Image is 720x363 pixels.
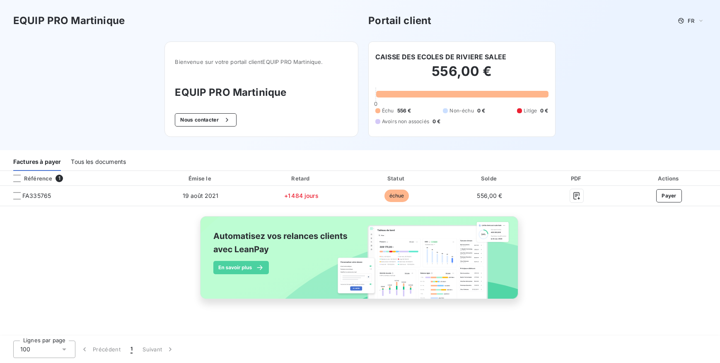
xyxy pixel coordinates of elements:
[22,192,51,200] span: FA335765
[75,341,126,358] button: Précédent
[130,345,133,353] span: 1
[7,175,52,182] div: Référence
[56,175,63,182] span: 1
[620,174,718,183] div: Actions
[537,174,616,183] div: PDF
[449,107,474,115] span: Non-échu
[284,192,319,199] span: +1 484 jours
[13,153,61,171] div: Factures à payer
[384,190,409,202] span: échue
[71,153,126,171] div: Tous les documents
[193,211,527,313] img: banner
[175,85,348,100] h3: EQUIP PRO Martinique
[183,192,219,199] span: 19 août 2021
[150,174,251,183] div: Émise le
[374,100,377,107] span: 0
[255,174,348,183] div: Retard
[540,107,548,115] span: 0 €
[368,13,431,28] h3: Portail client
[20,345,30,353] span: 100
[382,118,429,125] span: Avoirs non associés
[477,192,502,199] span: 556,00 €
[477,107,485,115] span: 0 €
[432,118,440,125] span: 0 €
[375,63,548,88] h2: 556,00 €
[688,17,694,24] span: FR
[175,58,348,65] span: Bienvenue sur votre portail client EQUIP PRO Martinique .
[656,189,682,202] button: Payer
[13,13,125,28] h3: EQUIP PRO Martinique
[126,341,138,358] button: 1
[397,107,411,115] span: 556 €
[175,113,236,127] button: Nous contacter
[351,174,442,183] div: Statut
[445,174,534,183] div: Solde
[375,52,506,62] h6: CAISSE DES ECOLES DE RIVIERE SALEE
[524,107,537,115] span: Litige
[382,107,394,115] span: Échu
[138,341,179,358] button: Suivant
